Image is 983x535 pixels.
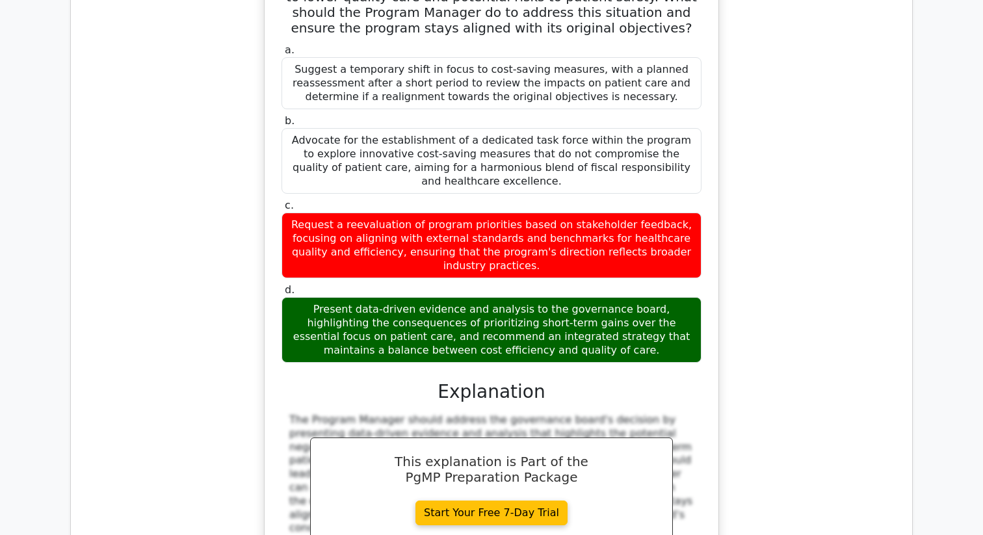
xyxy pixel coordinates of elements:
div: Request a reevaluation of program priorities based on stakeholder feedback, focusing on aligning ... [282,213,701,278]
span: d. [285,283,295,296]
div: Suggest a temporary shift in focus to cost-saving measures, with a planned reassessment after a s... [282,57,701,109]
div: Advocate for the establishment of a dedicated task force within the program to explore innovative... [282,128,701,194]
span: c. [285,199,294,211]
span: b. [285,114,295,127]
a: Start Your Free 7-Day Trial [415,501,568,525]
span: a. [285,44,295,56]
h3: Explanation [289,381,694,403]
div: Present data-driven evidence and analysis to the governance board, highlighting the consequences ... [282,297,701,363]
